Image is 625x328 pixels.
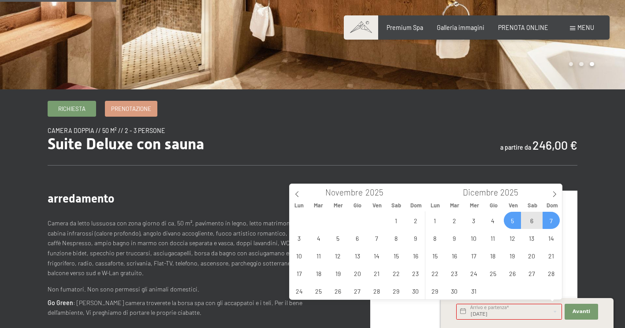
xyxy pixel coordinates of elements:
span: Novembre 30, 2025 [407,282,424,299]
span: Dicembre 11, 2025 [484,229,502,247]
p: : [PERSON_NAME] camera troverete la borsa spa con gli accappatoi e i teli. Per il bene dell’ambie... [48,298,339,318]
span: Dicembre 24, 2025 [465,265,482,282]
span: Novembre 20, 2025 [349,265,366,282]
span: Dicembre 13, 2025 [523,229,540,247]
span: Novembre 29, 2025 [387,282,405,299]
span: Dicembre 27, 2025 [523,265,540,282]
span: Mer [465,203,484,208]
span: Novembre 12, 2025 [329,247,346,264]
span: Ven [367,203,387,208]
span: a partire da [500,144,531,151]
p: Non fumatori. Non sono permessi gli animali domestici. [48,284,339,295]
span: Novembre 16, 2025 [407,247,424,264]
span: Dicembre 9, 2025 [446,229,463,247]
span: Dicembre 23, 2025 [446,265,463,282]
span: Richiesta [58,105,86,113]
span: Mar [445,203,465,208]
input: Year [498,187,527,197]
span: Novembre 4, 2025 [310,229,327,247]
span: Novembre 10, 2025 [290,247,308,264]
span: Novembre 11, 2025 [310,247,327,264]
span: Novembre 24, 2025 [290,282,308,299]
span: Dicembre 22, 2025 [426,265,443,282]
span: Dicembre 15, 2025 [426,247,443,264]
span: Novembre 6, 2025 [349,229,366,247]
span: Novembre 8, 2025 [387,229,405,247]
span: Dicembre 7, 2025 [543,212,560,229]
span: Lun [290,203,309,208]
span: Dicembre 20, 2025 [523,247,540,264]
span: arredamento [48,192,115,205]
a: Galleria immagini [437,24,484,31]
span: Novembre 7, 2025 [368,229,385,247]
span: Dicembre 29, 2025 [426,282,443,299]
span: Novembre 25, 2025 [310,282,327,299]
span: Mar [309,203,328,208]
span: Novembre [325,188,363,197]
span: Dicembre 10, 2025 [465,229,482,247]
span: Novembre 1, 2025 [387,212,405,229]
span: Novembre 26, 2025 [329,282,346,299]
span: Lun [426,203,445,208]
span: Dom [406,203,426,208]
span: Novembre 14, 2025 [368,247,385,264]
span: Novembre 3, 2025 [290,229,308,247]
span: Dicembre 16, 2025 [446,247,463,264]
b: 246,00 € [532,138,577,152]
span: Novembre 21, 2025 [368,265,385,282]
a: Prenotazione [105,101,157,116]
span: Dicembre 25, 2025 [484,265,502,282]
span: Dicembre 8, 2025 [426,229,443,247]
span: Novembre 22, 2025 [387,265,405,282]
a: Premium Spa [387,24,423,31]
a: PRENOTA ONLINE [498,24,548,31]
span: Prenotazione [111,105,151,113]
span: Ven [503,203,523,208]
span: Dicembre 12, 2025 [504,229,521,247]
span: camera doppia // 50 m² // 2 - 3 persone [48,127,165,134]
span: Dicembre 17, 2025 [465,247,482,264]
span: Dicembre 6, 2025 [523,212,540,229]
span: Dicembre 18, 2025 [484,247,502,264]
input: Year [363,187,392,197]
span: Menu [577,24,594,31]
span: Novembre 28, 2025 [368,282,385,299]
span: Avanti [573,308,590,315]
span: Novembre 17, 2025 [290,265,308,282]
span: Dom [543,203,562,208]
span: Dicembre 26, 2025 [504,265,521,282]
span: Novembre 19, 2025 [329,265,346,282]
span: Dicembre 31, 2025 [465,282,482,299]
span: Dicembre 28, 2025 [543,265,560,282]
span: Novembre 15, 2025 [387,247,405,264]
span: Novembre 23, 2025 [407,265,424,282]
span: Dicembre 14, 2025 [543,229,560,247]
button: Avanti [565,304,598,320]
span: Novembre 9, 2025 [407,229,424,247]
a: Richiesta [48,101,96,116]
span: Gio [348,203,367,208]
span: Mer [328,203,348,208]
span: Dicembre 4, 2025 [484,212,502,229]
span: Novembre 13, 2025 [349,247,366,264]
span: Sab [387,203,406,208]
span: Novembre 2, 2025 [407,212,424,229]
span: Dicembre 2, 2025 [446,212,463,229]
span: Dicembre 30, 2025 [446,282,463,299]
span: Gio [484,203,503,208]
span: Sab [523,203,542,208]
strong: Go Green [48,299,73,306]
span: Novembre 18, 2025 [310,265,327,282]
span: Dicembre 21, 2025 [543,247,560,264]
span: Novembre 27, 2025 [349,282,366,299]
span: Dicembre [463,188,498,197]
span: Suite Deluxe con sauna [48,135,204,153]
span: Dicembre 19, 2025 [504,247,521,264]
span: Dicembre 1, 2025 [426,212,443,229]
span: Novembre 5, 2025 [329,229,346,247]
span: Dicembre 3, 2025 [465,212,482,229]
p: Camera da letto lussuosa con zona giorno di ca. 50 m², pavimento in legno, letto matrimoniale rot... [48,218,339,278]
